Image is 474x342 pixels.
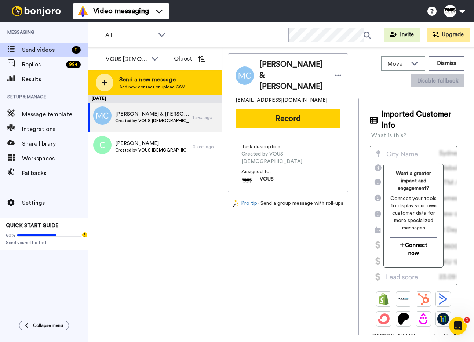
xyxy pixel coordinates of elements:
[6,232,15,238] span: 60%
[260,175,274,186] span: VOUS
[22,60,63,69] span: Replies
[378,313,390,325] img: ConvertKit
[93,6,149,16] span: Video messaging
[93,106,112,125] img: mc.png
[241,150,335,165] span: Created by VOUS [DEMOGRAPHIC_DATA]
[418,293,429,305] img: Hubspot
[22,75,88,84] span: Results
[33,323,63,328] span: Collapse menu
[241,143,293,150] span: Task description :
[241,168,293,175] span: Assigned to:
[6,223,59,228] span: QUICK START GUIDE
[72,46,81,54] div: 2
[449,317,467,335] iframe: Intercom live chat
[115,118,189,124] span: Created by VOUS [DEMOGRAPHIC_DATA]
[236,66,254,85] img: Image of Michael & Angelika Ciullo
[93,136,112,154] img: c.png
[390,170,437,192] span: Want a greater impact and engagement?
[387,59,407,68] span: Move
[22,125,88,134] span: Integrations
[22,139,88,148] span: Share library
[22,46,69,54] span: Send videos
[411,74,464,87] button: Disable fallback
[259,59,328,92] span: [PERSON_NAME] & [PERSON_NAME]
[398,293,409,305] img: Ontraport
[115,140,189,147] span: [PERSON_NAME]
[88,95,222,103] div: [DATE]
[22,169,88,178] span: Fallbacks
[236,109,340,128] button: Record
[384,28,420,42] button: Invite
[19,321,69,330] button: Collapse menu
[168,51,211,66] button: Oldest
[105,31,154,40] span: All
[115,147,189,153] span: Created by VOUS [DEMOGRAPHIC_DATA]
[437,293,449,305] img: ActiveCampaign
[398,313,409,325] img: Patreon
[22,199,88,207] span: Settings
[390,237,437,261] button: Connect now
[81,232,88,238] div: Tooltip anchor
[418,313,429,325] img: Drip
[6,240,82,245] span: Send yourself a test
[427,28,470,42] button: Upgrade
[236,97,327,104] span: [EMAIL_ADDRESS][DOMAIN_NAME]
[115,110,189,118] span: [PERSON_NAME] & [PERSON_NAME]
[371,131,406,140] div: What is this?
[22,154,88,163] span: Workspaces
[77,5,89,17] img: vm-color.svg
[228,200,348,207] div: - Send a group message with roll-ups
[233,200,257,207] a: Pro tip
[22,110,88,119] span: Message template
[119,75,185,84] span: Send a new message
[9,6,64,16] img: bj-logo-header-white.svg
[106,55,147,63] div: VOUS [DEMOGRAPHIC_DATA]
[437,313,449,325] img: GoHighLevel
[193,114,218,120] div: 1 sec. ago
[119,84,185,90] span: Add new contact or upload CSV
[233,200,240,207] img: magic-wand.svg
[66,61,81,68] div: 99 +
[193,144,218,150] div: 0 sec. ago
[241,175,252,186] img: 47366fdd-6b2a-429d-91af-19a1b91b923d-1571175653.jpg
[381,109,457,131] span: Imported Customer Info
[390,195,437,232] span: Connect your tools to display your own customer data for more specialized messages
[429,56,464,71] button: Dismiss
[378,293,390,305] img: Shopify
[464,317,470,323] span: 1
